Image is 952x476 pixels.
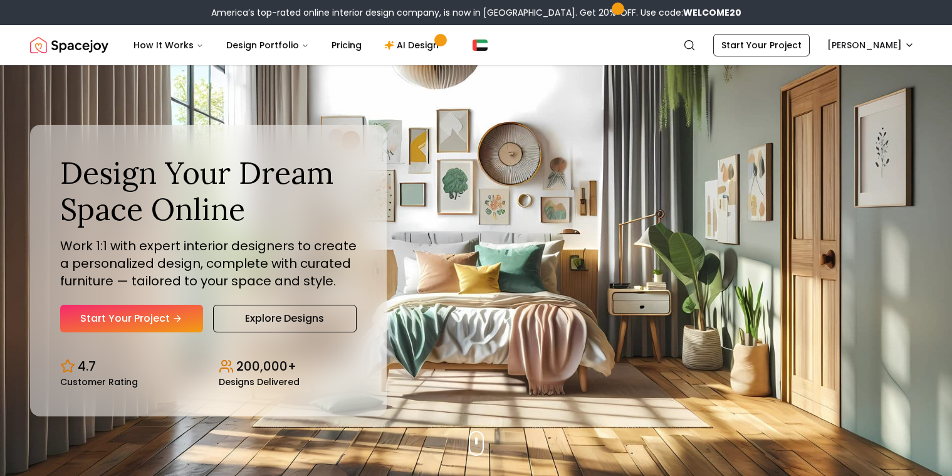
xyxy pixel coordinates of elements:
button: [PERSON_NAME] [820,34,922,56]
small: Customer Rating [60,378,138,386]
div: Design stats [60,347,357,386]
p: Work 1:1 with expert interior designers to create a personalized design, complete with curated fu... [60,237,357,290]
h1: Design Your Dream Space Online [60,155,357,227]
a: Start Your Project [60,305,203,332]
div: America’s top-rated online interior design company, is now in [GEOGRAPHIC_DATA]. Get 20% OFF. Use... [211,6,741,19]
strong: WELCOME20 [683,6,741,19]
small: Designs Delivered [219,378,300,386]
a: Explore Designs [213,305,357,332]
nav: Main [123,33,452,58]
a: Pricing [322,33,372,58]
a: Start Your Project [713,34,810,56]
p: 200,000+ [236,357,296,375]
a: AI Design [374,33,452,58]
p: 4.7 [78,357,96,375]
button: Design Portfolio [216,33,319,58]
a: Spacejoy [30,33,108,58]
img: Spacejoy Logo [30,33,108,58]
nav: Global [30,25,922,65]
button: How It Works [123,33,214,58]
img: Dubai [473,40,488,50]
